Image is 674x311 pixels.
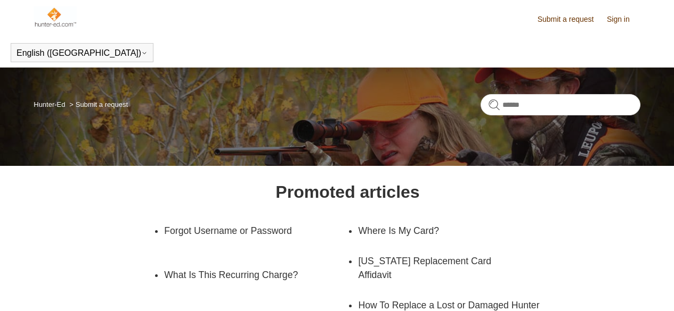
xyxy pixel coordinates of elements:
a: Hunter-Ed [34,100,65,108]
input: Search [481,94,640,115]
img: Hunter-Ed Help Center home page [34,6,77,28]
a: Where Is My Card? [358,216,525,246]
h1: Promoted articles [275,179,419,205]
a: Forgot Username or Password [164,216,331,246]
a: [US_STATE] Replacement Card Affidavit [358,246,525,290]
a: Submit a request [538,14,605,25]
li: Submit a request [67,100,128,108]
a: Sign in [607,14,640,25]
button: English ([GEOGRAPHIC_DATA]) [17,48,148,58]
li: Hunter-Ed [34,100,67,108]
a: What Is This Recurring Charge? [164,260,347,290]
